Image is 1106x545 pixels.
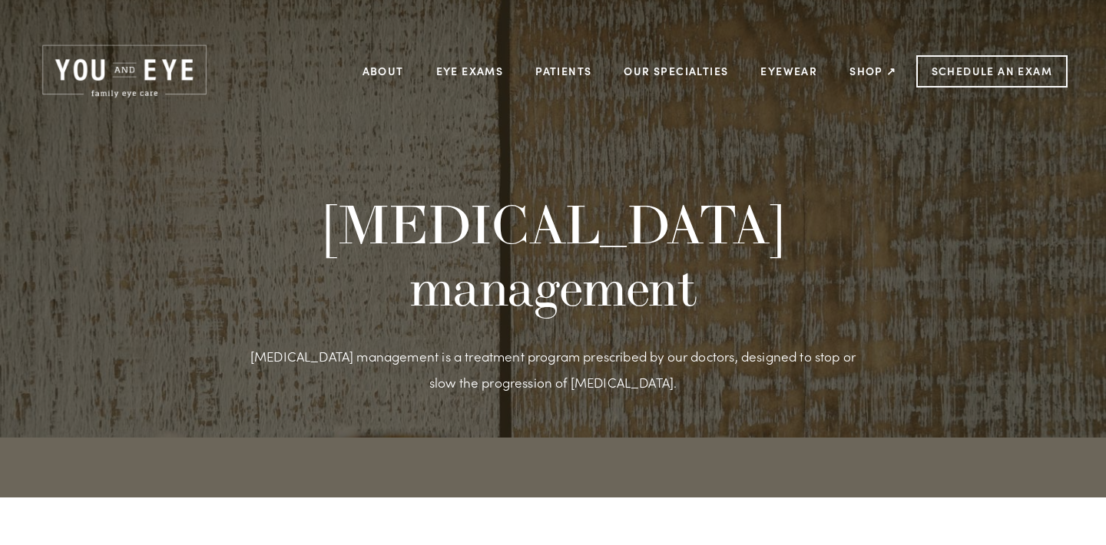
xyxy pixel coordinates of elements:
a: About [363,59,404,83]
a: Patients [535,59,591,83]
p: [MEDICAL_DATA] management is a treatment program prescribed by our doctors, designed to stop or s... [240,343,865,395]
h1: [MEDICAL_DATA] management [240,193,865,317]
img: Rochester, MN | You and Eye | Family Eye Care [38,42,210,101]
a: Shop ↗ [849,59,896,83]
a: Our Specialties [624,64,728,78]
a: Eye Exams [436,59,504,83]
a: Schedule an Exam [916,55,1068,88]
a: Eyewear [760,59,817,83]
